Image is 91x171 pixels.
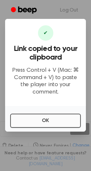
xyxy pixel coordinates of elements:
[10,67,81,96] p: Press Control + V (Mac: ⌘ Command + V) to paste the player into your comment.
[10,45,81,62] h3: Link copied to your clipboard
[10,114,81,128] button: OK
[54,3,85,18] a: Log Out
[6,4,42,17] a: Beep
[38,25,53,41] div: ✔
